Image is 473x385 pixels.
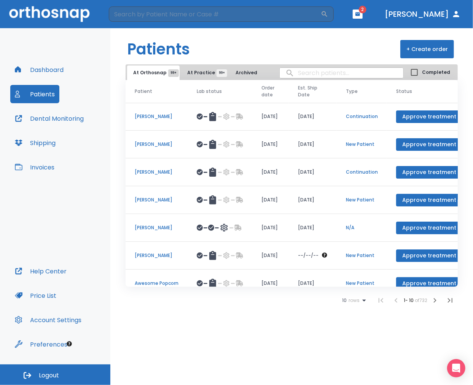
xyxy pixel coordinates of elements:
p: N/A [346,224,378,231]
span: At Practice [187,69,222,76]
span: 1 - 10 [404,297,415,304]
p: [PERSON_NAME] [135,224,178,231]
td: [DATE] [252,158,289,186]
p: [PERSON_NAME] [135,113,178,120]
p: Awesome Popcorn [135,280,178,287]
p: Continuation [346,113,378,120]
button: Help Center [10,262,71,280]
td: [DATE] [289,214,337,242]
p: [PERSON_NAME] [135,141,178,148]
span: Type [346,88,358,95]
p: New Patient [346,141,378,148]
td: [DATE] [252,242,289,270]
p: New Patient [346,252,378,259]
td: [DATE] [252,186,289,214]
button: Preferences [10,335,72,353]
button: Invoices [10,158,59,176]
span: Lab status [197,88,222,95]
p: [PERSON_NAME] [135,169,178,176]
span: At Orthosnap [133,69,174,76]
p: [PERSON_NAME] [135,252,178,259]
span: of 732 [415,297,427,304]
div: Tooltip anchor [66,340,73,347]
p: Continuation [346,169,378,176]
span: Logout [39,371,59,380]
button: Account Settings [10,311,86,329]
button: Shipping [10,134,60,152]
td: [DATE] [289,131,337,158]
button: Dashboard [10,61,68,79]
span: Status [396,88,412,95]
p: [PERSON_NAME] [135,196,178,203]
span: Completed [422,69,450,76]
span: Patient [135,88,152,95]
button: [PERSON_NAME] [382,7,464,21]
span: 2 [359,6,366,13]
p: New Patient [346,196,378,203]
input: Search by Patient Name or Case # [109,6,321,22]
td: [DATE] [289,158,337,186]
span: 99+ [217,69,227,77]
td: [DATE] [289,186,337,214]
button: + Create order [400,40,454,58]
td: [DATE] [252,103,289,131]
img: Orthosnap [9,6,90,22]
div: The date will be available after approving treatment plan [298,252,328,259]
p: New Patient [346,280,378,287]
input: search [280,65,403,80]
span: 99+ [168,69,179,77]
h1: Patients [127,38,190,61]
button: Price List [10,286,61,305]
td: [DATE] [252,270,289,297]
p: --/--/-- [298,252,319,259]
span: Order date [261,85,274,98]
div: tabs [127,65,258,80]
button: Patients [10,85,59,103]
div: Open Intercom Messenger [447,359,465,377]
td: [DATE] [289,103,337,131]
td: [DATE] [252,131,289,158]
span: Est. Ship Date [298,85,322,98]
span: Archived [236,69,264,76]
td: [DATE] [252,214,289,242]
td: [DATE] [289,270,337,297]
span: 10 [342,298,347,303]
span: rows [347,298,360,303]
button: Dental Monitoring [10,109,88,128]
